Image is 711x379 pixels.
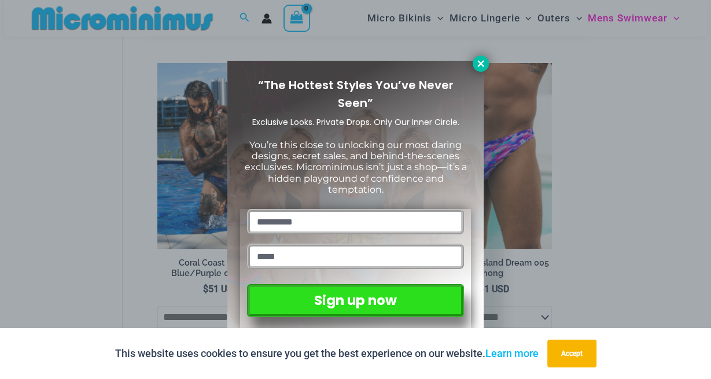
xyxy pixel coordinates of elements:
[247,284,464,317] button: Sign up now
[115,345,539,362] p: This website uses cookies to ensure you get the best experience on our website.
[245,139,467,195] span: You’re this close to unlocking our most daring designs, secret sales, and behind-the-scenes exclu...
[547,340,596,367] button: Accept
[473,56,489,72] button: Close
[485,347,539,359] a: Learn more
[258,77,454,111] span: “The Hottest Styles You’ve Never Seen”
[252,116,459,128] span: Exclusive Looks. Private Drops. Only Our Inner Circle.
